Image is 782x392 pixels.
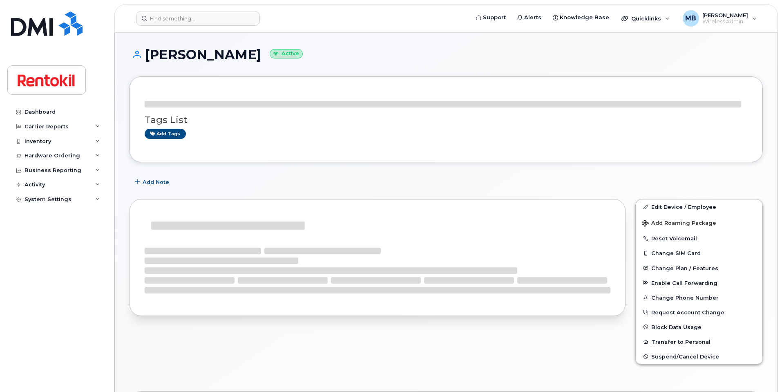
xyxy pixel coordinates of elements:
button: Change Plan / Features [636,261,762,276]
button: Suspend/Cancel Device [636,349,762,364]
span: Suspend/Cancel Device [651,354,719,360]
a: Add tags [145,129,186,139]
h1: [PERSON_NAME] [130,47,763,62]
span: Add Roaming Package [642,220,716,228]
a: Edit Device / Employee [636,199,762,214]
button: Reset Voicemail [636,231,762,246]
span: Add Note [143,178,169,186]
button: Transfer to Personal [636,334,762,349]
button: Change SIM Card [636,246,762,260]
span: Enable Call Forwarding [651,280,717,286]
button: Request Account Change [636,305,762,320]
button: Enable Call Forwarding [636,276,762,290]
button: Change Phone Number [636,290,762,305]
button: Block Data Usage [636,320,762,334]
small: Active [270,49,303,58]
button: Add Roaming Package [636,214,762,231]
button: Add Note [130,175,176,189]
span: Change Plan / Features [651,265,718,271]
h3: Tags List [145,115,748,125]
